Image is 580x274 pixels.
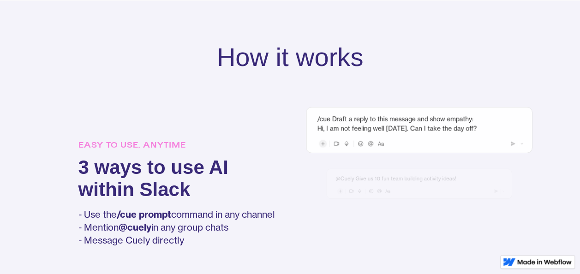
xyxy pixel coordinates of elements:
[517,259,572,265] img: Made in Webflow
[335,174,502,182] div: @Cuely Give us 10 fun team building activity ideas!
[119,221,151,233] strong: @cuely
[217,42,363,72] h2: How it works
[117,208,171,220] strong: /cue prompt
[78,208,275,247] p: - Use the command in any channel - Mention in any group chats - Message Cuely directly
[78,139,275,152] h5: EASY TO USE, ANYTIME
[78,156,275,201] h3: 3 ways to use AI within Slack
[317,114,521,133] div: /cue Draft a reply to this message and show empathy: Hi, I am not feeling well [DATE]. Can I take...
